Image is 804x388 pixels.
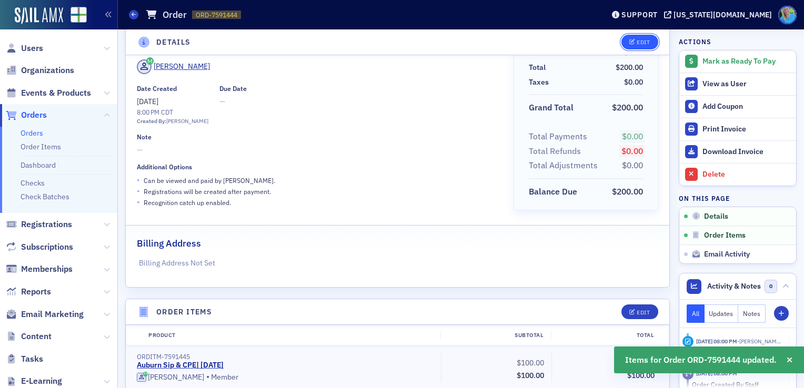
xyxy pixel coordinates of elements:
span: Memberships [21,263,73,275]
span: Details [704,212,728,221]
div: Product [141,331,440,340]
span: Orders [21,109,47,121]
p: Recognition catch up enabled. [144,198,231,207]
div: Date Created [137,85,177,93]
a: Print Invoice [679,118,796,140]
span: Activity & Notes [707,281,761,292]
a: Orders [6,109,47,121]
button: Mark as Ready To Pay [679,50,796,73]
span: Created By: [137,117,166,125]
span: Organizations [21,65,74,76]
div: Add Coupon [702,102,791,111]
button: Edit [621,304,658,319]
a: Events & Products [6,87,91,99]
img: SailAMX [15,7,63,24]
div: Total Payments [529,130,587,143]
span: Items for Order ORD-7591444 updated. [625,354,777,366]
time: 8:00 PM [137,108,159,116]
div: Mark as Ready To Pay [702,57,791,66]
div: View as User [702,79,791,89]
button: Edit [621,35,658,49]
button: [US_STATE][DOMAIN_NAME] [664,11,776,18]
span: Profile [778,6,797,24]
span: Subscriptions [21,241,73,253]
a: Memberships [6,263,73,275]
div: Total Refunds [529,145,581,158]
span: Order Items [704,231,746,240]
div: [PERSON_NAME] [166,117,208,126]
span: Grand Total [529,101,577,114]
span: Reports [21,286,51,298]
time: 8/13/2025 08:00 PM [696,370,737,377]
span: Total Adjustments [529,159,601,172]
div: Subtotal [440,331,551,340]
button: All [687,304,705,323]
span: [DATE] [137,97,158,106]
h4: Order Items [156,307,212,318]
div: [PERSON_NAME] [154,61,210,72]
h4: On this page [679,193,797,203]
span: $0.00 [624,48,643,57]
a: Users [6,43,43,54]
span: Taxes [529,77,552,88]
p: Registrations will be created after payment. [144,187,271,196]
span: ORD-7591444 [196,11,237,19]
span: $200.00 [612,186,643,197]
a: Download Invoice [679,140,796,163]
span: $0.00 [622,160,643,170]
div: Edit [637,39,650,45]
div: [US_STATE][DOMAIN_NAME] [674,10,772,19]
img: SailAMX [71,7,87,23]
a: Auburn Sip & CPE| [DATE] [137,361,224,370]
div: Member [137,372,434,382]
span: • [137,175,140,186]
p: Can be viewed and paid by [PERSON_NAME] . [144,176,275,185]
time: 8/13/2025 08:00 PM [696,338,737,345]
a: Organizations [6,65,74,76]
button: Updates [705,304,739,323]
div: Activity [682,369,694,380]
span: $0.00 [622,131,643,141]
span: $100.00 [627,371,655,380]
div: Delete [702,170,791,179]
span: — [137,145,499,156]
span: Email Activity [704,250,750,259]
span: Registrations [21,219,72,230]
span: Users [21,43,43,54]
span: Kristi Gates [737,338,781,345]
div: Print Invoice [702,125,791,134]
a: Order Items [21,142,61,151]
button: View as User [679,73,796,95]
span: Events & Products [21,87,91,99]
span: E-Learning [21,375,62,387]
h4: Actions [679,37,711,46]
a: Checks [21,178,45,188]
div: Activity [682,336,694,347]
h1: Order [163,8,187,21]
span: $100.00 [517,358,544,367]
a: [PERSON_NAME] [137,373,204,382]
a: Registrations [6,219,72,230]
button: Add Coupon [679,95,796,118]
a: Tasks [6,353,43,365]
span: $200.00 [616,63,643,72]
div: Support [621,10,658,19]
a: Email Marketing [6,309,84,320]
p: Billing Address Not Set [139,258,657,269]
div: Note [137,133,152,141]
a: [PERSON_NAME] [137,59,210,74]
a: View Homepage [63,7,87,25]
span: Total Payments [529,130,591,143]
span: Total [529,62,549,73]
span: Email Marketing [21,309,84,320]
span: $0.00 [624,77,643,87]
span: Tasks [21,353,43,365]
div: Total Adjustments [529,159,598,172]
h4: Details [156,37,191,48]
div: Total [551,331,661,340]
a: Subscriptions [6,241,73,253]
div: Balance Due [529,186,577,198]
a: Content [6,331,52,342]
span: Content [21,331,52,342]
